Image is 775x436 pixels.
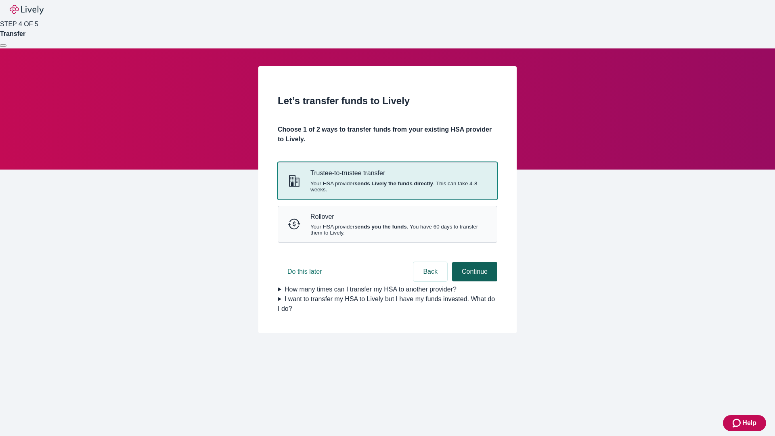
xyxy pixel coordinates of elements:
strong: sends Lively the funds directly [354,180,433,187]
button: Trustee-to-trusteeTrustee-to-trustee transferYour HSA providersends Lively the funds directly. Th... [278,163,497,199]
summary: I want to transfer my HSA to Lively but I have my funds invested. What do I do? [278,294,497,314]
p: Rollover [310,213,487,220]
strong: sends you the funds [354,224,407,230]
span: Your HSA provider . You have 60 days to transfer them to Lively. [310,224,487,236]
span: Your HSA provider . This can take 4-8 weeks. [310,180,487,193]
h4: Choose 1 of 2 ways to transfer funds from your existing HSA provider to Lively. [278,125,497,144]
svg: Trustee-to-trustee [288,174,301,187]
svg: Rollover [288,218,301,231]
button: Zendesk support iconHelp [723,415,766,431]
button: Do this later [278,262,331,281]
svg: Zendesk support icon [733,418,742,428]
summary: How many times can I transfer my HSA to another provider? [278,285,497,294]
span: Help [742,418,756,428]
img: Lively [10,5,44,15]
button: Back [413,262,447,281]
button: Continue [452,262,497,281]
p: Trustee-to-trustee transfer [310,169,487,177]
h2: Let’s transfer funds to Lively [278,94,497,108]
button: RolloverRolloverYour HSA providersends you the funds. You have 60 days to transfer them to Lively. [278,206,497,242]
